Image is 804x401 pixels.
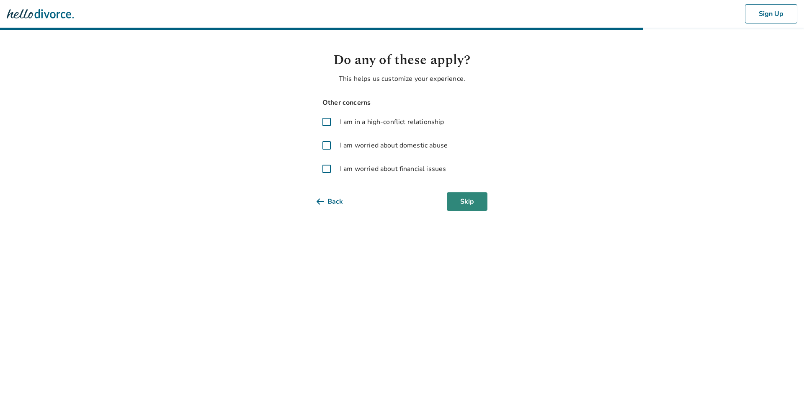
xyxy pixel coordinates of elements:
[317,97,487,109] span: Other concerns
[340,140,448,150] span: I am worried about domestic abuse
[7,5,74,22] img: Hello Divorce Logo
[317,74,487,84] p: This helps us customize your experience.
[447,192,487,211] button: Skip
[745,4,797,23] button: Sign Up
[762,361,804,401] iframe: Chat Widget
[317,192,356,211] button: Back
[340,164,446,174] span: I am worried about financial issues
[340,117,444,127] span: I am in a high-conflict relationship
[317,50,487,70] h1: Do any of these apply?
